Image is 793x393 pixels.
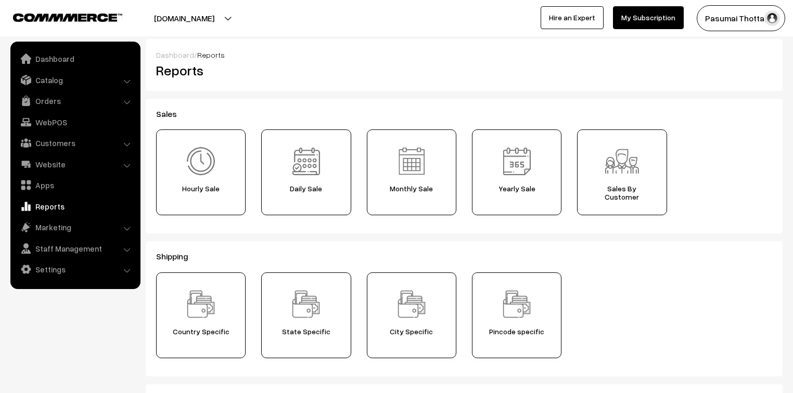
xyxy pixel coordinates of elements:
[476,185,558,193] span: Yearly Sale
[367,129,456,215] a: Report Monthly Sale
[13,260,137,279] a: Settings
[13,134,137,152] a: Customers
[370,327,453,336] span: City Specific
[476,327,558,336] span: Pincode specific
[498,286,535,322] img: Report
[367,272,456,358] a: Report City Specific
[156,272,246,358] a: Report Country Specific
[118,5,251,31] button: [DOMAIN_NAME]
[393,143,430,179] img: Report
[697,5,785,31] button: Pasumai Thotta…
[541,6,604,29] a: Hire an Expert
[764,10,780,26] img: user
[265,185,347,193] span: Daily Sale
[156,49,772,60] div: /
[13,113,137,132] a: WebPOS
[370,185,453,193] span: Monthly Sale
[13,91,137,110] a: Orders
[183,143,219,179] img: Report
[577,129,667,215] a: Report Sales ByCustomer
[156,109,189,119] span: Sales
[156,62,351,78] h2: Reports
[160,185,242,193] span: Hourly Sale
[156,50,194,59] a: Dashboard
[604,143,640,179] img: Report
[393,286,430,322] img: Report
[13,176,137,194] a: Apps
[472,129,561,215] a: Report Yearly Sale
[498,143,535,179] img: Report
[13,239,137,258] a: Staff Management
[13,49,137,68] a: Dashboard
[265,327,347,336] span: State Specific
[288,143,324,179] img: Report
[197,50,225,59] span: Reports
[13,10,104,23] a: COMMMERCE
[13,197,137,216] a: Reports
[261,272,351,358] a: Report State Specific
[13,14,122,21] img: COMMMERCE
[13,218,137,237] a: Marketing
[613,6,684,29] a: My Subscription
[156,251,200,261] span: Shipping
[160,327,242,336] span: Country Specific
[472,272,561,358] a: Report Pincode specific
[581,185,663,201] span: Sales By Customer
[183,286,219,322] img: Report
[261,129,351,215] a: Report Daily Sale
[288,286,324,322] img: Report
[13,71,137,89] a: Catalog
[13,155,137,174] a: Website
[156,129,246,215] a: Report Hourly Sale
